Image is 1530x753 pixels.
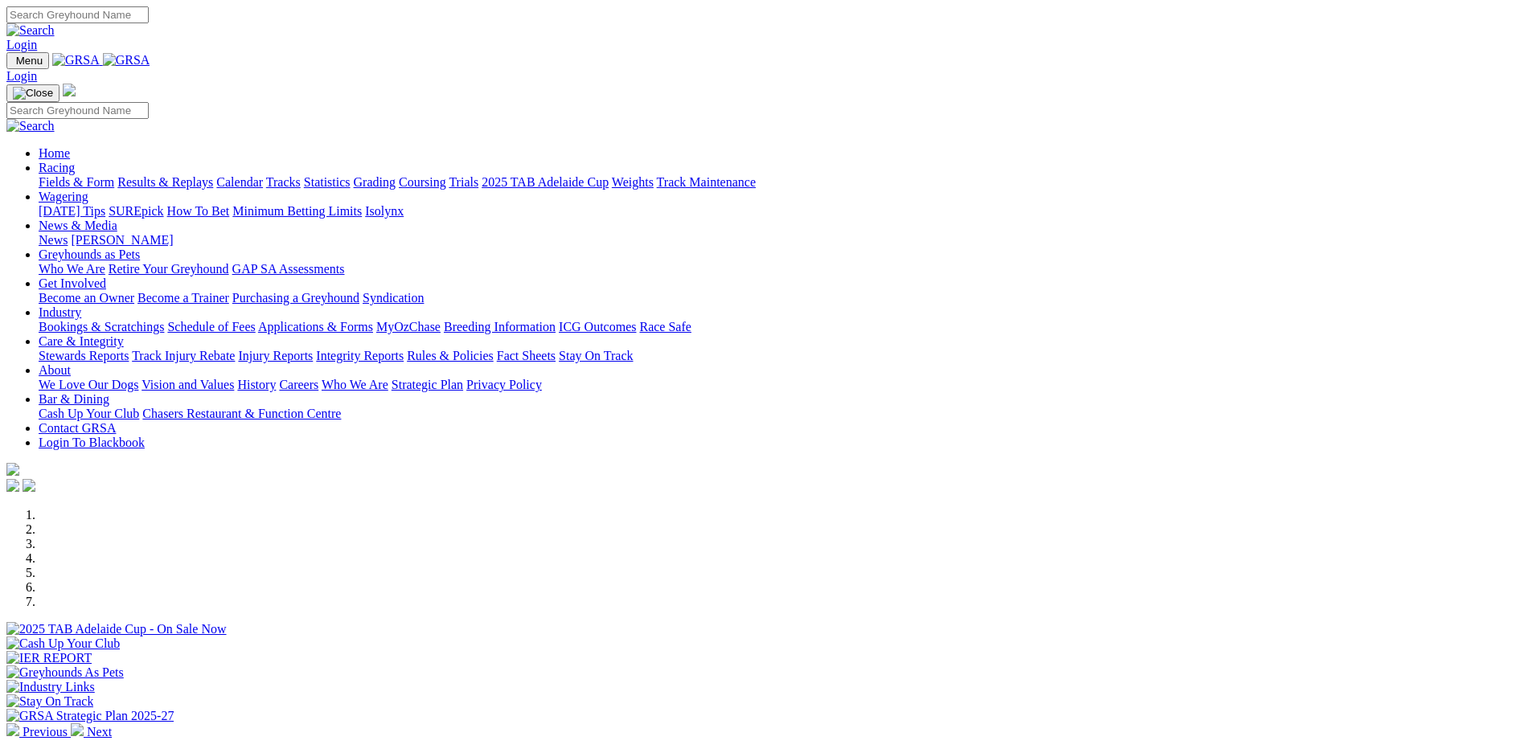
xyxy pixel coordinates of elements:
[322,378,388,391] a: Who We Are
[39,276,106,290] a: Get Involved
[6,69,37,83] a: Login
[6,665,124,680] img: Greyhounds As Pets
[6,38,37,51] a: Login
[354,175,396,189] a: Grading
[639,320,691,334] a: Race Safe
[39,436,145,449] a: Login To Blackbook
[39,378,1524,392] div: About
[6,709,174,723] img: GRSA Strategic Plan 2025-27
[39,305,81,319] a: Industry
[6,463,19,476] img: logo-grsa-white.png
[365,204,404,218] a: Isolynx
[167,320,255,334] a: Schedule of Fees
[39,219,117,232] a: News & Media
[449,175,478,189] a: Trials
[109,204,163,218] a: SUREpick
[258,320,373,334] a: Applications & Forms
[39,291,1524,305] div: Get Involved
[39,349,1524,363] div: Care & Integrity
[612,175,654,189] a: Weights
[117,175,213,189] a: Results & Replays
[232,204,362,218] a: Minimum Betting Limits
[142,407,341,420] a: Chasers Restaurant & Function Centre
[87,725,112,739] span: Next
[63,84,76,96] img: logo-grsa-white.png
[559,320,636,334] a: ICG Outcomes
[497,349,556,362] a: Fact Sheets
[52,53,100,68] img: GRSA
[304,175,351,189] a: Statistics
[39,392,109,406] a: Bar & Dining
[39,233,68,247] a: News
[466,378,542,391] a: Privacy Policy
[6,725,71,739] a: Previous
[137,291,229,305] a: Become a Trainer
[16,55,43,67] span: Menu
[39,349,129,362] a: Stewards Reports
[6,119,55,133] img: Search
[39,204,1524,219] div: Wagering
[71,725,112,739] a: Next
[103,53,150,68] img: GRSA
[6,680,95,694] img: Industry Links
[39,204,105,218] a: [DATE] Tips
[444,320,556,334] a: Breeding Information
[482,175,609,189] a: 2025 TAB Adelaide Cup
[39,248,140,261] a: Greyhounds as Pets
[237,378,276,391] a: History
[6,622,227,636] img: 2025 TAB Adelaide Cup - On Sale Now
[13,87,53,100] img: Close
[6,6,149,23] input: Search
[39,291,134,305] a: Become an Owner
[39,262,1524,276] div: Greyhounds as Pets
[399,175,446,189] a: Coursing
[6,23,55,38] img: Search
[142,378,234,391] a: Vision and Values
[23,479,35,492] img: twitter.svg
[6,636,120,651] img: Cash Up Your Club
[407,349,494,362] a: Rules & Policies
[6,694,93,709] img: Stay On Track
[39,407,1524,421] div: Bar & Dining
[6,651,92,665] img: IER REPORT
[266,175,301,189] a: Tracks
[109,262,229,276] a: Retire Your Greyhound
[39,320,1524,334] div: Industry
[238,349,313,362] a: Injury Reports
[39,161,75,174] a: Racing
[392,378,463,391] a: Strategic Plan
[376,320,441,334] a: MyOzChase
[6,723,19,736] img: chevron-left-pager-white.svg
[6,102,149,119] input: Search
[39,407,139,420] a: Cash Up Your Club
[71,233,173,247] a: [PERSON_NAME]
[279,378,318,391] a: Careers
[39,363,71,377] a: About
[167,204,230,218] a: How To Bet
[657,175,756,189] a: Track Maintenance
[39,421,116,435] a: Contact GRSA
[39,378,138,391] a: We Love Our Dogs
[6,84,59,102] button: Toggle navigation
[363,291,424,305] a: Syndication
[23,725,68,739] span: Previous
[39,190,88,203] a: Wagering
[232,262,345,276] a: GAP SA Assessments
[132,349,235,362] a: Track Injury Rebate
[6,479,19,492] img: facebook.svg
[559,349,633,362] a: Stay On Track
[6,52,49,69] button: Toggle navigation
[232,291,359,305] a: Purchasing a Greyhound
[316,349,404,362] a: Integrity Reports
[39,233,1524,248] div: News & Media
[39,320,164,334] a: Bookings & Scratchings
[39,334,124,348] a: Care & Integrity
[39,146,70,160] a: Home
[216,175,263,189] a: Calendar
[71,723,84,736] img: chevron-right-pager-white.svg
[39,175,1524,190] div: Racing
[39,175,114,189] a: Fields & Form
[39,262,105,276] a: Who We Are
